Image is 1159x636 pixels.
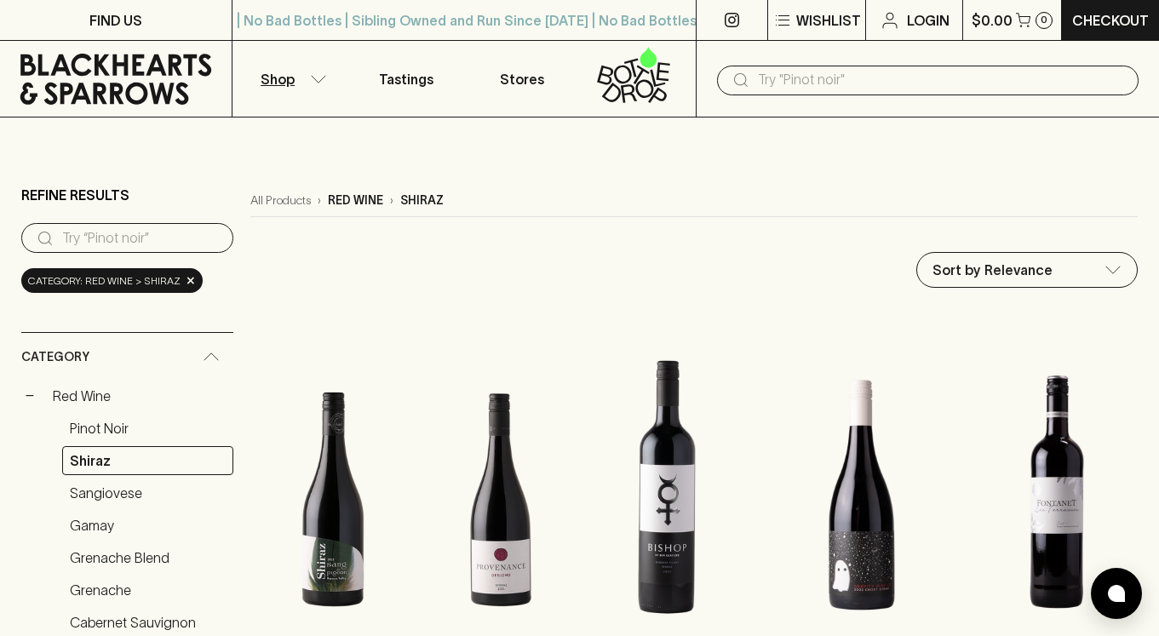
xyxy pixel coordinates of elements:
a: Grenache [62,576,233,604]
p: Shop [261,69,295,89]
a: Shiraz [62,446,233,475]
span: × [186,272,196,289]
a: Red Wine [45,381,233,410]
p: › [318,192,321,209]
a: Stores [464,41,580,117]
p: › [390,192,393,209]
p: Refine Results [21,185,129,205]
a: Sangiovese [62,478,233,507]
p: Sort by Relevance [932,260,1053,280]
span: Category: red wine > shiraz [28,272,181,289]
a: Gamay [62,511,233,540]
input: Try “Pinot noir” [62,225,220,252]
a: Pinot Noir [62,414,233,443]
p: FIND US [89,10,142,31]
img: bubble-icon [1108,585,1125,602]
p: Tastings [379,69,433,89]
span: Category [21,347,89,368]
a: All Products [250,192,311,209]
p: Wishlist [796,10,861,31]
button: − [21,387,38,404]
a: Tastings [348,41,464,117]
p: Checkout [1072,10,1149,31]
button: Shop [232,41,348,117]
a: Grenache Blend [62,543,233,572]
p: 0 [1041,15,1047,25]
p: $0.00 [972,10,1013,31]
p: shiraz [400,192,444,209]
p: red wine [328,192,383,209]
p: Stores [500,69,544,89]
div: Sort by Relevance [917,253,1137,287]
input: Try "Pinot noir" [758,66,1125,94]
p: Login [907,10,950,31]
div: Category [21,333,233,381]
